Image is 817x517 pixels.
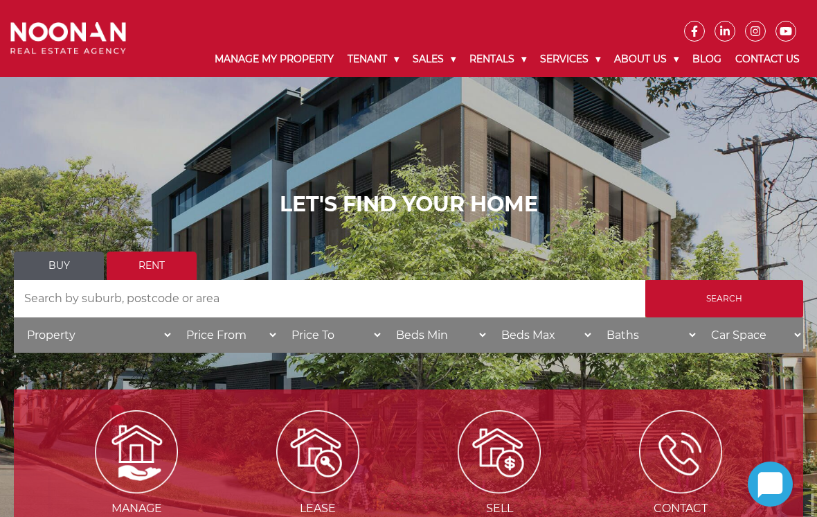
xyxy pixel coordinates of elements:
img: ICONS [639,410,722,493]
input: Search [645,280,803,317]
img: Manage my Property [95,410,178,493]
a: Rent [107,252,197,280]
a: Manage My Property [208,42,341,77]
img: Noonan Real Estate Agency [10,22,126,54]
img: Sell my property [458,410,541,493]
a: Services [533,42,607,77]
a: Rentals [463,42,533,77]
a: Tenant [341,42,406,77]
a: Buy [14,252,104,280]
a: Sales [406,42,463,77]
input: Search by suburb, postcode or area [14,280,645,317]
a: About Us [607,42,685,77]
img: Lease my property [276,410,359,493]
h1: LET'S FIND YOUR HOME [14,192,803,217]
a: Contact Us [728,42,807,77]
a: Blog [685,42,728,77]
